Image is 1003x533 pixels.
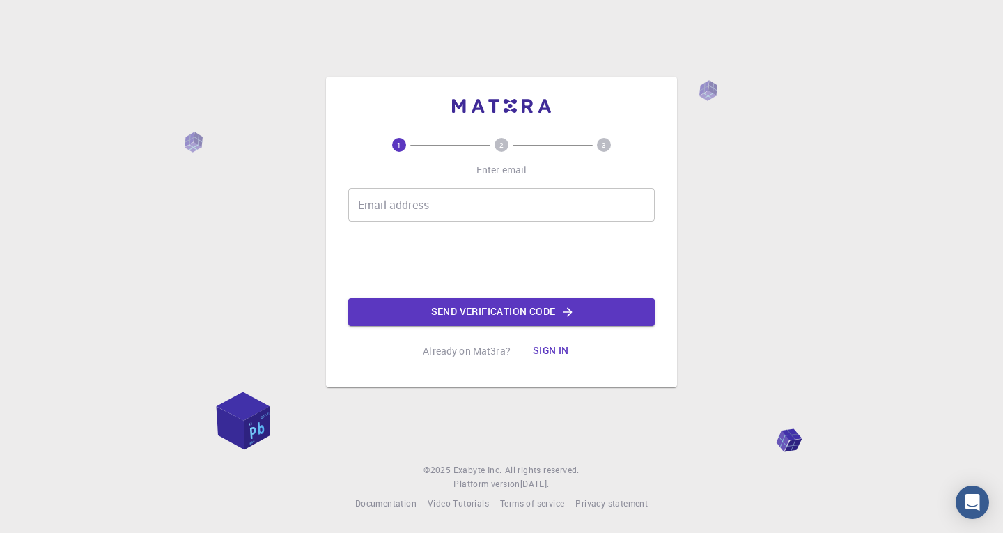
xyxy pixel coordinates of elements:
text: 1 [397,140,401,150]
span: Documentation [355,497,417,509]
iframe: reCAPTCHA [396,233,607,287]
span: Video Tutorials [428,497,489,509]
button: Sign in [522,337,580,365]
a: Video Tutorials [428,497,489,511]
span: Exabyte Inc. [453,464,502,475]
button: Send verification code [348,298,655,326]
div: Open Intercom Messenger [956,486,989,519]
text: 2 [499,140,504,150]
p: Enter email [476,163,527,177]
span: Terms of service [500,497,564,509]
span: [DATE] . [520,478,550,489]
a: Documentation [355,497,417,511]
span: Platform version [453,477,520,491]
span: © 2025 [423,463,453,477]
span: Privacy statement [575,497,648,509]
text: 3 [602,140,606,150]
a: Exabyte Inc. [453,463,502,477]
a: Terms of service [500,497,564,511]
span: All rights reserved. [505,463,580,477]
p: Already on Mat3ra? [423,344,511,358]
a: [DATE]. [520,477,550,491]
a: Privacy statement [575,497,648,511]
